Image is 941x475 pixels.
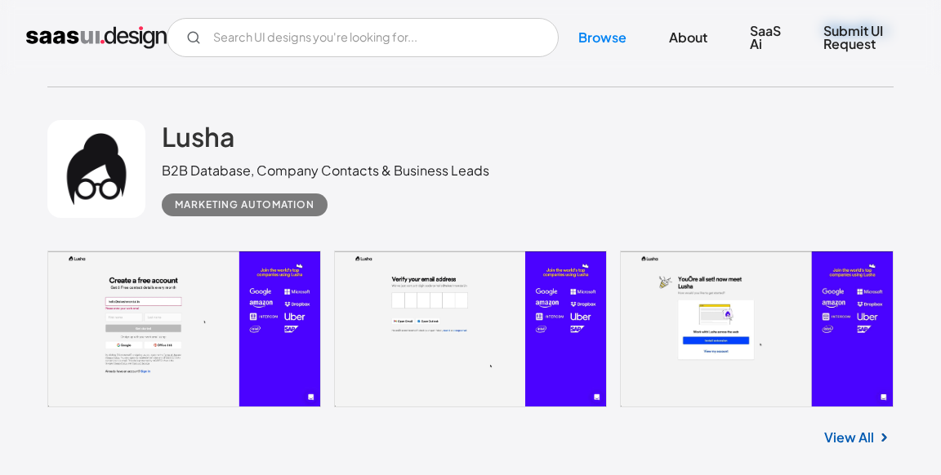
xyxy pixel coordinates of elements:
[162,120,235,153] h2: Lusha
[649,20,727,55] a: About
[162,161,489,180] div: B2B Database, Company Contacts & Business Leads
[730,13,801,62] a: SaaS Ai
[559,20,646,55] a: Browse
[167,18,559,57] form: Email Form
[167,18,559,57] input: Search UI designs you're looking for...
[824,428,874,447] a: View All
[162,120,235,161] a: Lusha
[26,24,167,51] a: home
[804,13,915,62] a: Submit UI Request
[175,195,314,215] div: Marketing Automation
